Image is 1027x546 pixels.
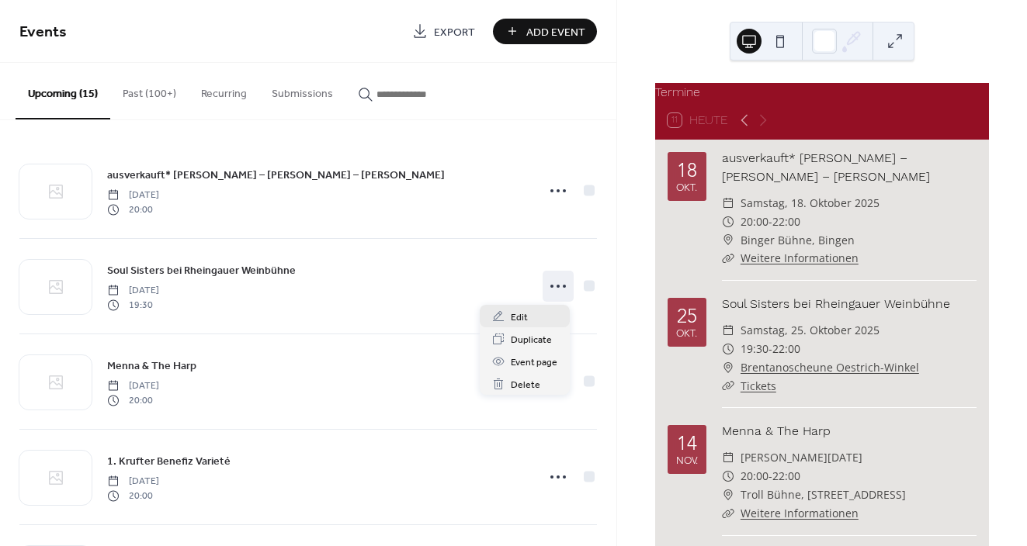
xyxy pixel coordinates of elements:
[741,340,769,358] span: 19:30
[511,377,540,393] span: Delete
[722,467,734,486] div: ​
[722,377,734,396] div: ​
[107,452,231,470] a: 1. Krufter Benefiz Varieté
[511,354,557,371] span: Event page
[741,467,769,486] span: 20:00
[722,423,831,438] a: Menna & The Harp
[769,213,772,231] span: -
[107,298,159,312] span: 19:30
[107,284,159,298] span: [DATE]
[772,467,800,486] span: 22:00
[107,454,231,470] span: 1. Krufter Benefiz Varieté
[676,456,698,466] div: Nov.
[722,448,734,467] div: ​
[401,19,487,44] a: Export
[722,340,734,358] div: ​
[493,19,597,44] button: Add Event
[434,24,475,40] span: Export
[741,321,880,340] span: Samstag, 25. Oktober 2025
[772,340,800,358] span: 22:00
[741,486,906,504] span: Troll Bühne, [STREET_ADDRESS]
[722,249,734,268] div: ​
[107,358,196,375] span: Menna & The Harp
[107,202,159,216] span: 20:00
[722,486,734,504] div: ​
[741,448,862,467] span: [PERSON_NAME][DATE]
[676,183,697,193] div: Okt.
[722,150,930,184] a: ausverkauft* [PERSON_NAME] – [PERSON_NAME] – [PERSON_NAME]
[107,166,445,184] a: ausverkauft* [PERSON_NAME] – [PERSON_NAME] – [PERSON_NAME]
[722,504,734,523] div: ​
[677,434,697,453] div: 14
[107,379,159,393] span: [DATE]
[107,489,159,503] span: 20:00
[722,358,734,377] div: ​
[107,168,445,184] span: ausverkauft* [PERSON_NAME] – [PERSON_NAME] – [PERSON_NAME]
[107,475,159,489] span: [DATE]
[741,194,880,213] span: Samstag, 18. Oktober 2025
[189,63,259,118] button: Recurring
[722,321,734,340] div: ​
[107,393,159,407] span: 20:00
[769,467,772,486] span: -
[741,213,769,231] span: 20:00
[741,358,919,377] a: Brentanoscheune Oestrich-Winkel
[259,63,345,118] button: Submissions
[107,263,296,279] span: Soul Sisters bei Rheingauer Weinbühne
[722,194,734,213] div: ​
[110,63,189,118] button: Past (100+)
[722,213,734,231] div: ​
[511,309,528,326] span: Edit
[741,231,855,250] span: Binger Bühne, Bingen
[741,251,859,265] a: Weitere Informationen
[511,332,552,348] span: Duplicate
[526,24,585,40] span: Add Event
[722,231,734,250] div: ​
[722,296,950,311] a: Soul Sisters bei Rheingauer Weinbühne
[107,188,159,202] span: [DATE]
[107,357,196,375] a: Menna & The Harp
[772,213,800,231] span: 22:00
[741,506,859,520] a: Weitere Informationen
[655,83,989,102] div: Termine
[107,261,296,279] a: Soul Sisters bei Rheingauer Weinbühne
[677,161,697,180] div: 18
[741,378,776,393] a: Tickets
[769,340,772,358] span: -
[676,329,697,339] div: Okt.
[677,306,697,326] div: 25
[19,17,67,47] span: Events
[16,63,110,119] button: Upcoming (15)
